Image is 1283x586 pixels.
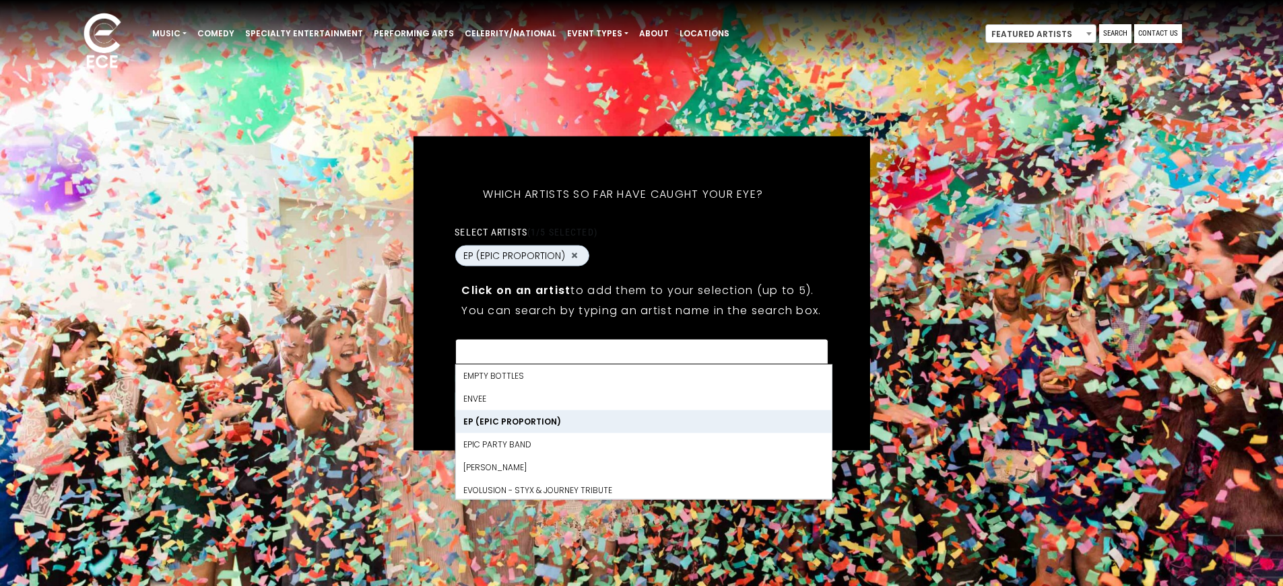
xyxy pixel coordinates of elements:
span: (1/5 selected) [527,226,597,237]
h5: Which artists so far have caught your eye? [455,170,791,218]
a: Comedy [192,22,240,45]
a: About [634,22,674,45]
a: Performing Arts [368,22,459,45]
a: Music [147,22,192,45]
img: ece_new_logo_whitev2-1.png [69,9,136,75]
li: EP (EPIC PROPORTION) [455,410,831,433]
p: You can search by typing an artist name in the search box. [461,301,821,318]
li: Envee [455,387,831,410]
li: Epic Party Band [455,433,831,455]
li: Empty Bottles [455,364,831,387]
span: Featured Artists [985,24,1096,43]
a: Search [1099,24,1131,43]
label: Select artists [455,225,597,237]
li: EVOLUSION - Styx & Journey Tribute [455,478,831,501]
span: EP (EPIC PROPORTION) [463,248,565,262]
a: Celebrity/National [459,22,562,45]
span: Featured Artists [986,25,1096,44]
a: Event Types [562,22,634,45]
strong: Click on an artist [461,282,570,297]
a: Contact Us [1134,24,1182,43]
li: [PERSON_NAME] [455,455,831,478]
a: Specialty Entertainment [240,22,368,45]
button: Remove EP (EPIC PROPORTION) [569,250,580,262]
p: to add them to your selection (up to 5). [461,281,821,298]
textarea: Search [463,347,819,359]
a: Locations [674,22,735,45]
